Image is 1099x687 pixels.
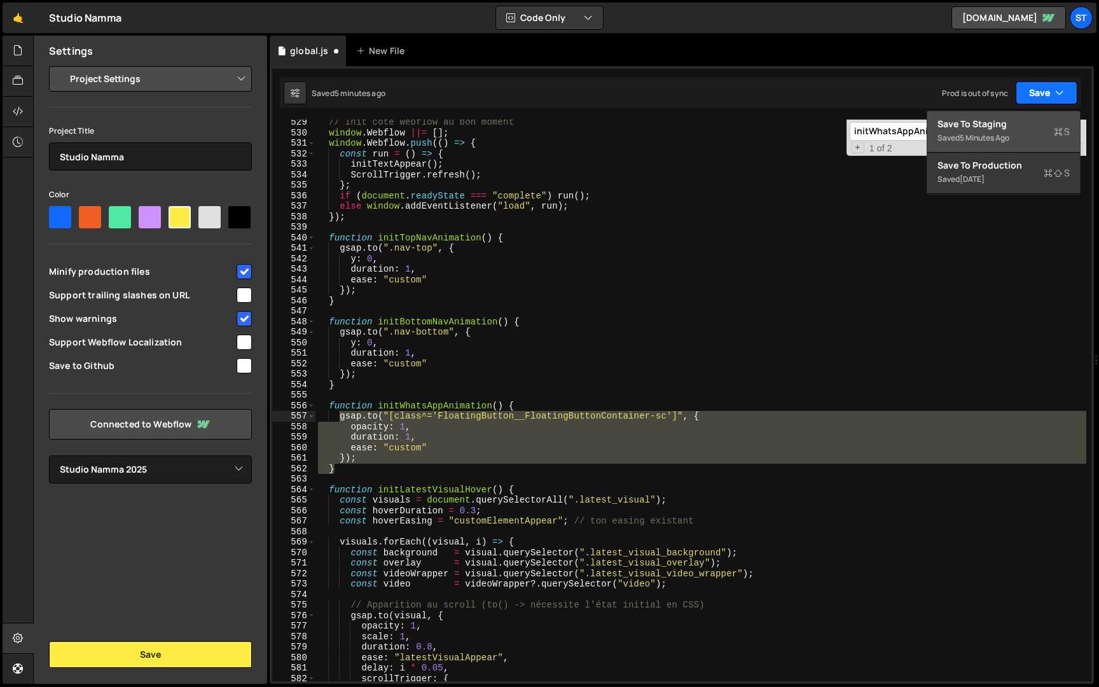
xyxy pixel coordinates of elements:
[272,138,315,149] div: 531
[272,264,315,275] div: 543
[272,674,315,684] div: 582
[1054,125,1070,138] span: S
[272,653,315,663] div: 580
[272,474,315,485] div: 563
[960,174,985,184] div: [DATE]
[937,130,1070,146] div: Saved
[272,506,315,517] div: 566
[49,336,235,349] span: Support Webflow Localization
[49,10,121,25] div: Studio Namma
[272,558,315,569] div: 571
[272,548,315,559] div: 570
[1070,6,1093,29] a: St
[272,516,315,527] div: 567
[272,243,315,254] div: 541
[272,338,315,349] div: 550
[356,45,410,57] div: New File
[272,296,315,307] div: 546
[951,6,1066,29] a: [DOMAIN_NAME]
[272,222,315,233] div: 539
[496,6,603,29] button: Code Only
[272,117,315,128] div: 529
[864,143,897,154] span: 1 of 2
[272,254,315,265] div: 542
[272,569,315,579] div: 572
[272,327,315,338] div: 549
[272,464,315,475] div: 562
[49,125,94,137] label: Project Title
[272,170,315,181] div: 534
[272,527,315,538] div: 568
[272,485,315,496] div: 564
[937,172,1070,187] div: Saved
[272,432,315,443] div: 559
[49,359,235,372] span: Save to Github
[272,285,315,296] div: 545
[272,348,315,359] div: 551
[272,579,315,590] div: 573
[937,159,1070,172] div: Save to Production
[942,88,1008,99] div: Prod is out of sync
[272,201,315,212] div: 537
[49,641,252,668] button: Save
[290,45,328,57] div: global.js
[851,142,864,154] span: Toggle Replace mode
[272,443,315,454] div: 560
[272,537,315,548] div: 569
[272,306,315,317] div: 547
[3,3,34,33] a: 🤙
[272,317,315,328] div: 548
[272,369,315,380] div: 553
[272,590,315,600] div: 574
[272,411,315,422] div: 557
[1044,167,1070,179] span: S
[272,275,315,286] div: 544
[927,111,1080,153] button: Save to StagingS Saved5 minutes ago
[49,142,252,170] input: Project name
[272,401,315,412] div: 556
[49,265,235,278] span: Minify production files
[850,122,1009,141] input: Search for
[272,422,315,433] div: 558
[272,233,315,244] div: 540
[272,390,315,401] div: 555
[272,149,315,160] div: 532
[272,495,315,506] div: 565
[272,212,315,223] div: 538
[272,600,315,611] div: 575
[272,642,315,653] div: 579
[272,663,315,674] div: 581
[960,132,1009,143] div: 5 minutes ago
[272,632,315,642] div: 578
[49,312,235,325] span: Show warnings
[49,188,69,201] label: Color
[272,180,315,191] div: 535
[49,289,235,302] span: Support trailing slashes on URL
[272,453,315,464] div: 561
[272,128,315,139] div: 530
[272,159,315,170] div: 533
[49,409,252,440] a: Connected to Webflow
[272,380,315,391] div: 554
[272,359,315,370] div: 552
[937,118,1070,130] div: Save to Staging
[312,88,385,99] div: Saved
[335,88,385,99] div: 5 minutes ago
[927,153,1080,194] button: Save to ProductionS Saved[DATE]
[49,44,93,58] h2: Settings
[272,611,315,621] div: 576
[1016,81,1077,104] button: Save
[272,621,315,632] div: 577
[272,191,315,202] div: 536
